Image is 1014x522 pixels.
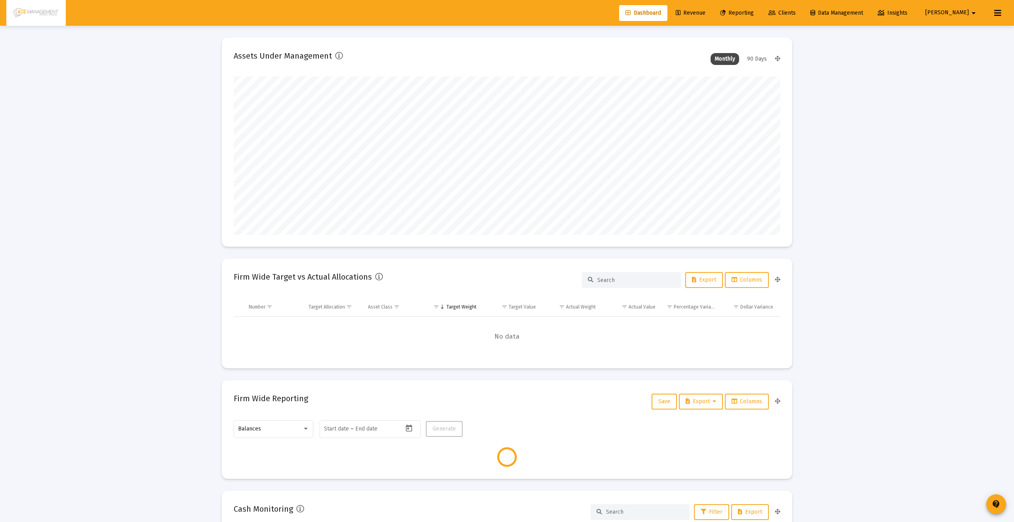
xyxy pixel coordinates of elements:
[606,509,684,515] input: Search
[509,304,536,310] div: Target Value
[619,5,667,21] a: Dashboard
[725,272,769,288] button: Columns
[878,10,907,16] span: Insights
[422,297,482,316] td: Column Target Weight
[433,425,456,432] span: Generate
[714,5,760,21] a: Reporting
[685,272,723,288] button: Export
[711,53,739,65] div: Monthly
[720,10,754,16] span: Reporting
[669,5,712,21] a: Revenue
[661,297,721,316] td: Column Percentage Variance
[482,297,542,316] td: Column Target Value
[762,5,802,21] a: Clients
[740,304,773,310] div: Dollar Variance
[621,304,627,310] span: Show filter options for column 'Actual Value'
[249,304,265,310] div: Number
[243,297,303,316] td: Column Number
[743,53,771,65] div: 90 Days
[625,10,661,16] span: Dashboard
[351,426,354,432] span: –
[309,304,345,310] div: Target Allocation
[720,297,780,316] td: Column Dollar Variance
[362,297,422,316] td: Column Asset Class
[732,276,762,283] span: Columns
[559,304,565,310] span: Show filter options for column 'Actual Weight'
[433,304,439,310] span: Show filter options for column 'Target Weight'
[676,10,705,16] span: Revenue
[403,423,415,434] button: Open calendar
[810,10,863,16] span: Data Management
[925,10,969,16] span: [PERSON_NAME]
[234,297,780,356] div: Data grid
[701,509,722,515] span: Filter
[541,297,601,316] td: Column Actual Weight
[629,304,656,310] div: Actual Value
[324,426,349,432] input: Start date
[768,10,796,16] span: Clients
[601,297,661,316] td: Column Actual Value
[674,304,716,310] div: Percentage Variance
[731,504,769,520] button: Export
[692,276,716,283] span: Export
[738,509,762,515] span: Export
[267,304,273,310] span: Show filter options for column 'Number'
[725,394,769,410] button: Columns
[566,304,596,310] div: Actual Weight
[346,304,352,310] span: Show filter options for column 'Target Allocation'
[658,398,670,405] span: Save
[732,398,762,405] span: Columns
[871,5,914,21] a: Insights
[238,425,261,432] span: Balances
[234,392,308,405] h2: Firm Wide Reporting
[916,5,988,21] button: [PERSON_NAME]
[501,304,507,310] span: Show filter options for column 'Target Value'
[991,499,1001,509] mat-icon: contact_support
[446,304,477,310] div: Target Weight
[686,398,716,405] span: Export
[234,332,780,341] span: No data
[597,277,675,284] input: Search
[355,426,393,432] input: End date
[667,304,673,310] span: Show filter options for column 'Percentage Variance'
[234,503,293,515] h2: Cash Monitoring
[694,504,729,520] button: Filter
[804,5,869,21] a: Data Management
[679,394,723,410] button: Export
[969,5,978,21] mat-icon: arrow_drop_down
[303,297,363,316] td: Column Target Allocation
[12,5,60,21] img: Dashboard
[733,304,739,310] span: Show filter options for column 'Dollar Variance'
[234,50,332,62] h2: Assets Under Management
[394,304,400,310] span: Show filter options for column 'Asset Class'
[426,421,463,437] button: Generate
[234,271,372,283] h2: Firm Wide Target vs Actual Allocations
[368,304,393,310] div: Asset Class
[652,394,677,410] button: Save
